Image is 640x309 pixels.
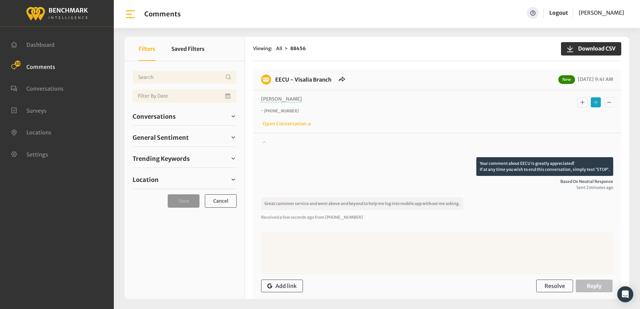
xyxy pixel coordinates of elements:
[26,63,55,70] span: Comments
[171,37,205,61] button: Saved Filters
[261,75,271,85] img: benchmark
[315,215,363,220] span: from [PHONE_NUMBER]
[279,215,314,220] span: a few seconds ago
[261,185,613,191] span: Sent 2 minutes ago
[11,107,47,113] a: Surveys
[576,96,616,109] div: Basic example
[26,41,55,48] span: Dashboard
[26,5,88,21] img: benchmark
[261,280,303,292] button: Add link
[133,153,237,164] a: Trending Keywords
[224,89,233,103] button: Open Calendar
[205,194,237,208] button: Cancel
[275,76,331,83] a: EECU - Visalia Branch
[15,61,21,67] span: 30
[549,7,568,19] a: Logout
[476,157,613,176] p: Your comment about EECU is greatly appreciated! If at any time you wish to end this conversation,...
[536,280,573,292] button: Resolve
[133,132,237,142] a: General Sentiment
[576,76,613,82] span: [DATE] 9:41 AM
[133,133,189,142] span: General Sentiment
[26,107,47,114] span: Surveys
[133,112,176,121] span: Conversations
[261,96,302,102] span: [PERSON_NAME]
[133,111,237,121] a: Conversations
[290,45,306,51] strong: 88456
[133,154,190,163] span: Trending Keywords
[276,45,282,51] span: All
[261,197,463,210] p: Great customer service and went above and beyond to help me log into mobile app without me asking.
[558,75,575,84] span: New
[139,37,155,61] button: Filters
[617,286,633,302] div: Open Intercom Messenger
[261,179,613,185] span: Based on neutral response
[11,150,48,157] a: Settings
[261,121,311,127] a: Open Conversation
[133,89,237,103] input: Date range input field
[561,42,621,56] button: Download CSV
[11,85,64,91] a: Conversations
[261,215,279,220] span: Received
[579,7,624,19] a: [PERSON_NAME]
[133,175,237,185] a: Location
[253,45,272,52] span: Viewing:
[11,41,55,47] a: Dashboard
[261,108,299,113] i: ~ [PHONE_NUMBER]
[574,44,616,53] span: Download CSV
[549,9,568,16] a: Logout
[11,63,55,70] a: Comments 30
[26,129,52,136] span: Locations
[144,10,181,18] h1: Comments
[545,283,565,289] span: Resolve
[579,9,624,16] span: [PERSON_NAME]
[271,75,335,85] h6: EECU - Visalia Branch
[133,71,237,84] input: Username
[133,175,159,184] span: Location
[26,85,64,92] span: Conversations
[11,128,52,135] a: Locations
[26,151,48,158] span: Settings
[125,8,136,20] img: bar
